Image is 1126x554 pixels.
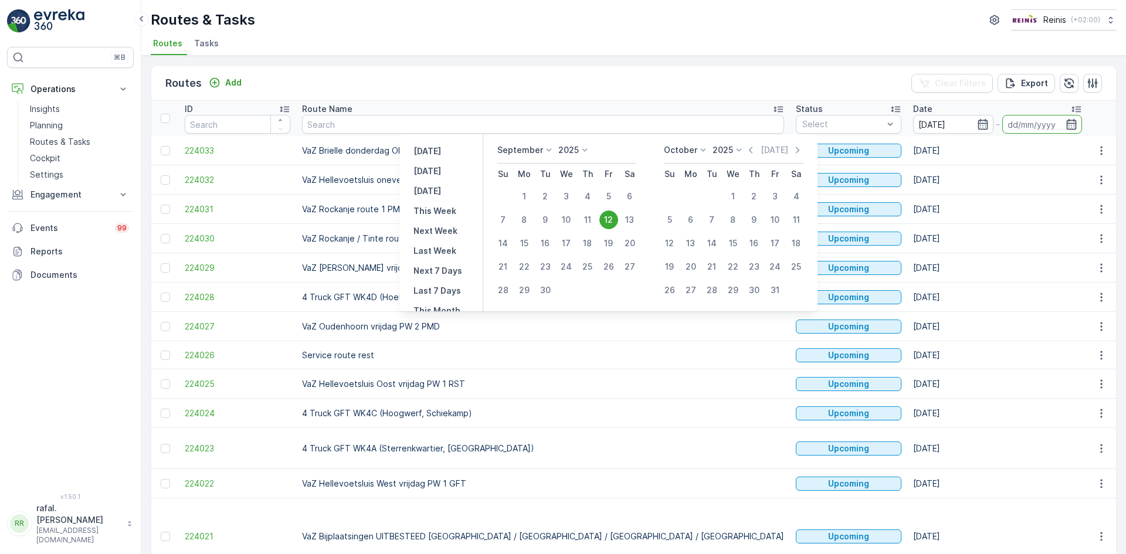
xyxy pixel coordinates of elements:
p: [DATE] [761,144,788,156]
div: Toggle Row Selected [161,234,170,243]
p: Select [802,118,883,130]
button: Tomorrow [409,184,446,198]
span: 224031 [185,203,290,215]
button: Operations [7,77,134,101]
button: Upcoming [796,232,901,246]
img: logo_light-DOdMpM7g.png [34,9,84,33]
div: 19 [599,234,618,253]
span: Tasks [194,38,219,49]
p: Insights [30,103,60,115]
div: 15 [515,234,534,253]
div: Toggle Row Selected [161,351,170,360]
div: 17 [557,234,576,253]
p: VaZ Bijplaatsingen UITBESTEED [GEOGRAPHIC_DATA] / [GEOGRAPHIC_DATA] / [GEOGRAPHIC_DATA] / [GEOGRA... [302,531,784,542]
button: Upcoming [796,320,901,334]
div: 28 [703,281,721,300]
div: 27 [620,257,639,276]
p: Upcoming [828,174,869,186]
p: Date [913,103,932,115]
div: 2 [745,187,764,206]
th: Sunday [659,164,680,185]
td: [DATE] [907,341,1088,369]
td: [DATE] [907,312,1088,341]
p: 4 Truck GFT WK4D (Hoek, [GEOGRAPHIC_DATA]) [302,291,784,303]
button: Upcoming [796,377,901,391]
div: Toggle Row Selected [161,146,170,155]
p: Upcoming [828,262,869,274]
button: Upcoming [796,290,901,304]
p: [DATE] [413,145,441,157]
a: 224032 [185,174,290,186]
div: 4 [787,187,806,206]
p: rafal.[PERSON_NAME] [36,502,121,526]
p: Operations [30,83,110,95]
td: [DATE] [907,253,1088,283]
p: Routes & Tasks [151,11,255,29]
th: Friday [598,164,619,185]
p: September [497,144,543,156]
a: 224022 [185,478,290,490]
td: [DATE] [907,195,1088,224]
span: Routes [153,38,182,49]
p: Clear Filters [935,77,986,89]
div: 1 [724,187,742,206]
a: Events99 [7,216,134,240]
p: Upcoming [828,378,869,390]
th: Tuesday [701,164,723,185]
a: 224030 [185,233,290,244]
div: 26 [599,257,618,276]
th: Tuesday [535,164,556,185]
div: 22 [724,257,742,276]
p: Upcoming [828,478,869,490]
p: 99 [117,223,127,233]
button: Upcoming [796,348,901,362]
button: Upcoming [796,261,901,275]
p: Engagement [30,189,110,200]
div: 20 [620,234,639,253]
p: ⌘B [114,53,126,62]
div: 12 [599,210,618,229]
span: 224029 [185,262,290,274]
p: Route Name [302,103,352,115]
div: 29 [515,281,534,300]
div: 14 [494,234,513,253]
button: Today [409,164,446,178]
p: VaZ Hellevoetsluis Oost vrijdag PW 1 RST [302,378,784,390]
span: 224028 [185,291,290,303]
div: 28 [494,281,513,300]
a: Reports [7,240,134,263]
p: ( +02:00 ) [1071,15,1100,25]
p: ID [185,103,193,115]
a: 224033 [185,145,290,157]
div: 3 [766,187,785,206]
div: 20 [681,257,700,276]
div: Toggle Row Selected [161,479,170,488]
div: 23 [536,257,555,276]
th: Wednesday [723,164,744,185]
span: v 1.50.1 [7,493,134,500]
button: Upcoming [796,477,901,491]
div: 22 [515,257,534,276]
button: Upcoming [796,144,901,158]
div: 14 [703,234,721,253]
div: 12 [660,234,679,253]
button: This Week [409,204,461,218]
p: Service route rest [302,349,784,361]
p: Last Week [413,245,456,257]
div: 25 [787,257,806,276]
a: 224025 [185,378,290,390]
div: 19 [660,257,679,276]
input: Search [302,115,784,134]
p: Documents [30,269,129,281]
button: Upcoming [796,529,901,543]
a: 224024 [185,407,290,419]
button: Clear Filters [911,74,993,93]
p: VaZ [PERSON_NAME] vrijdag PMD [302,262,784,274]
button: Upcoming [796,441,901,456]
div: 5 [660,210,679,229]
a: 224023 [185,443,290,454]
span: 224027 [185,321,290,332]
p: 2025 [558,144,579,156]
div: Toggle Row Selected [161,409,170,418]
